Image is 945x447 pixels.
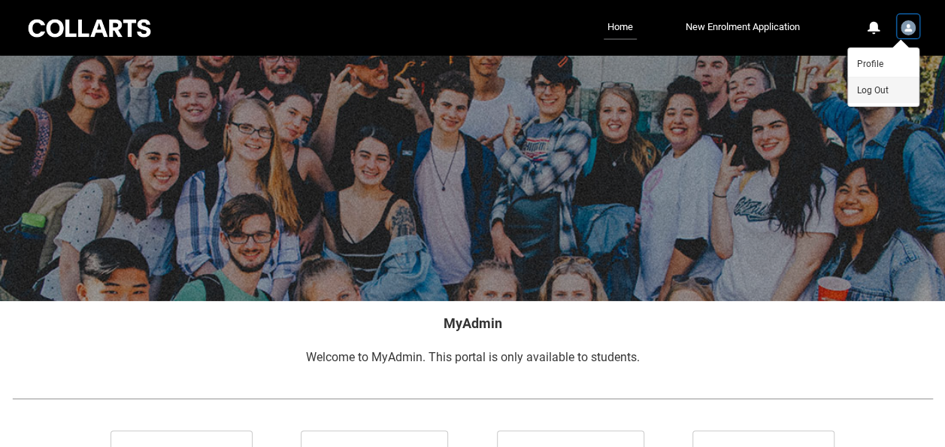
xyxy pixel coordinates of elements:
span: Welcome to MyAdmin. This portal is only available to students. [306,350,640,364]
a: Home [604,16,637,40]
a: New Enrolment Application [682,16,804,38]
img: Student.efarley.20252951 [901,20,916,35]
h2: MyAdmin [12,313,933,333]
span: Profile [857,57,883,71]
button: User Profile Student.efarley.20252951 [897,14,919,38]
span: Log Out [857,84,889,97]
